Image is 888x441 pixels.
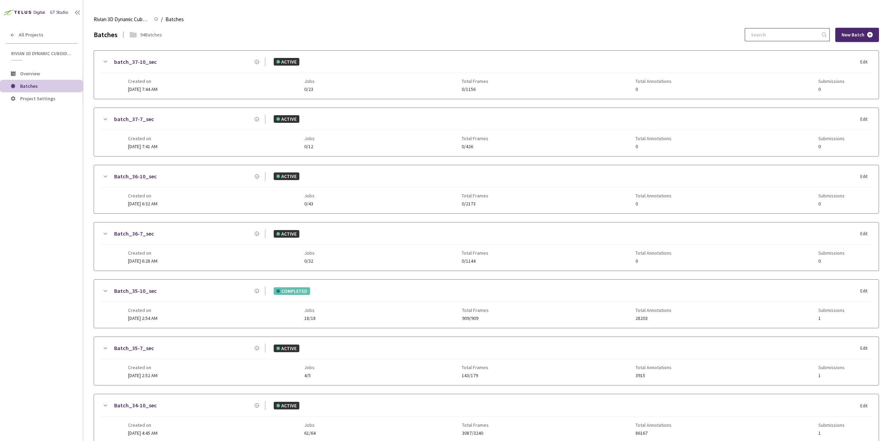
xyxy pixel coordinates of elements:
div: GT Studio [50,9,68,16]
span: Total Annotations [635,193,672,198]
div: ACTIVE [274,172,299,180]
span: Total Frames [462,307,489,313]
div: Edit [860,173,872,180]
span: [DATE] 7:44 AM [128,86,157,92]
span: Jobs [304,307,316,313]
span: Jobs [304,422,316,428]
span: Total Annotations [635,78,672,84]
div: Batches [94,29,118,40]
span: [DATE] 2:52 AM [128,372,157,379]
span: Total Annotations [635,136,672,141]
span: Submissions [818,136,845,141]
div: Batch_36-7_secACTIVEEditCreated on[DATE] 6:28 AMJobs0/32Total Frames0/1144Total Annotations0Submi... [94,222,879,271]
span: Rivian 3D Dynamic Cuboids[2024-25] [94,15,150,24]
span: 86167 [635,431,672,436]
div: ACTIVE [274,58,299,66]
span: Jobs [304,78,315,84]
a: Batch_35-7_sec [114,344,154,353]
span: Total Annotations [635,365,672,370]
span: [DATE] 7:41 AM [128,143,157,150]
span: Total Annotations [635,307,672,313]
span: 0/12 [304,144,315,149]
div: COMPLETED [274,287,310,295]
div: Batch_35-7_secACTIVEEditCreated on[DATE] 2:52 AMJobs4/5Total Frames143/179Total Annotations3915Su... [94,337,879,385]
span: Overview [20,70,40,77]
input: Search [747,28,821,41]
span: Submissions [818,307,845,313]
span: Rivian 3D Dynamic Cuboids[2024-25] [11,51,73,57]
div: batch_37-7_secACTIVEEditCreated on[DATE] 7:41 AMJobs0/12Total Frames0/426Total Annotations0Submis... [94,108,879,156]
div: 94 Batches [140,31,162,39]
a: Batch_36-7_sec [114,229,154,238]
span: Submissions [818,193,845,198]
span: Batches [20,83,38,89]
div: Edit [860,116,872,123]
span: 1 [818,431,845,436]
span: 0/1144 [462,258,488,264]
span: All Projects [19,32,43,38]
span: 1 [818,316,845,321]
span: [DATE] 6:28 AM [128,258,157,264]
li: / [161,15,163,24]
span: 3087/3240 [462,431,489,436]
div: Edit [860,59,872,66]
span: 0 [818,144,845,149]
a: batch_37-10_sec [114,58,157,66]
span: 0 [818,258,845,264]
span: 0 [635,201,672,206]
div: ACTIVE [274,402,299,409]
span: 3915 [635,373,672,378]
span: Jobs [304,136,315,141]
div: Edit [860,345,872,352]
span: [DATE] 2:54 AM [128,315,157,321]
div: Batch_36-10_secACTIVEEditCreated on[DATE] 6:32 AMJobs0/43Total Frames0/2173Total Annotations0Subm... [94,165,879,213]
span: Jobs [304,250,315,256]
div: Edit [860,230,872,237]
span: 0 [635,87,672,92]
span: 0/1156 [462,87,488,92]
span: Total Frames [462,422,489,428]
span: Jobs [304,193,315,198]
span: 0/23 [304,87,315,92]
span: Total Frames [462,193,488,198]
span: [DATE] 6:32 AM [128,201,157,207]
span: Jobs [304,365,315,370]
span: [DATE] 4:45 AM [128,430,157,436]
span: Created on [128,250,157,256]
span: Project Settings [20,95,55,102]
span: 18/18 [304,316,316,321]
span: 1 [818,373,845,378]
span: 0/32 [304,258,315,264]
div: ACTIVE [274,115,299,123]
span: 0 [635,144,672,149]
span: Total Frames [462,365,488,370]
span: Total Frames [462,250,488,256]
span: Created on [128,307,157,313]
span: 143/179 [462,373,488,378]
div: Edit [860,288,872,295]
a: Batch_35-10_sec [114,287,157,295]
span: 28203 [635,316,672,321]
a: batch_37-7_sec [114,115,154,124]
span: New Batch [842,32,864,38]
span: Submissions [818,422,845,428]
span: Total Annotations [635,250,672,256]
span: Created on [128,78,157,84]
span: 0 [635,258,672,264]
span: Submissions [818,365,845,370]
div: ACTIVE [274,345,299,352]
span: 0/43 [304,201,315,206]
span: Batches [165,15,184,24]
span: 61/64 [304,431,316,436]
div: batch_37-10_secACTIVEEditCreated on[DATE] 7:44 AMJobs0/23Total Frames0/1156Total Annotations0Subm... [94,51,879,99]
span: Total Frames [462,78,488,84]
span: 0 [818,87,845,92]
div: Edit [860,402,872,409]
span: 909/909 [462,316,489,321]
a: Batch_36-10_sec [114,172,157,181]
span: Total Frames [462,136,488,141]
span: Created on [128,422,157,428]
span: Created on [128,193,157,198]
span: Submissions [818,78,845,84]
div: Batch_35-10_secCOMPLETEDEditCreated on[DATE] 2:54 AMJobs18/18Total Frames909/909Total Annotations... [94,280,879,328]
